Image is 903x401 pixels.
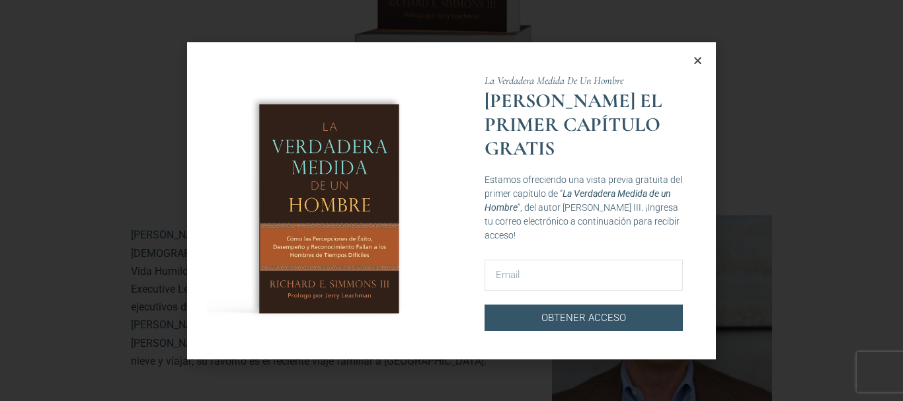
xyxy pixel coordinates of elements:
[485,260,683,291] input: Email
[485,173,683,242] p: Estamos ofreciendo una vista previa gratuita del primer capítulo de “ “, del autor [PERSON_NAME] ...
[485,305,683,331] button: Obtener acceso
[693,55,703,65] a: Close
[485,75,683,86] h2: La Verdadera Medida De Un Hombre
[485,188,671,213] strong: La Verdadera Medida de un Hombre
[485,89,683,161] h2: [PERSON_NAME] EL PRIMER CAPÍTULO GRATIS
[541,310,626,326] span: Obtener acceso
